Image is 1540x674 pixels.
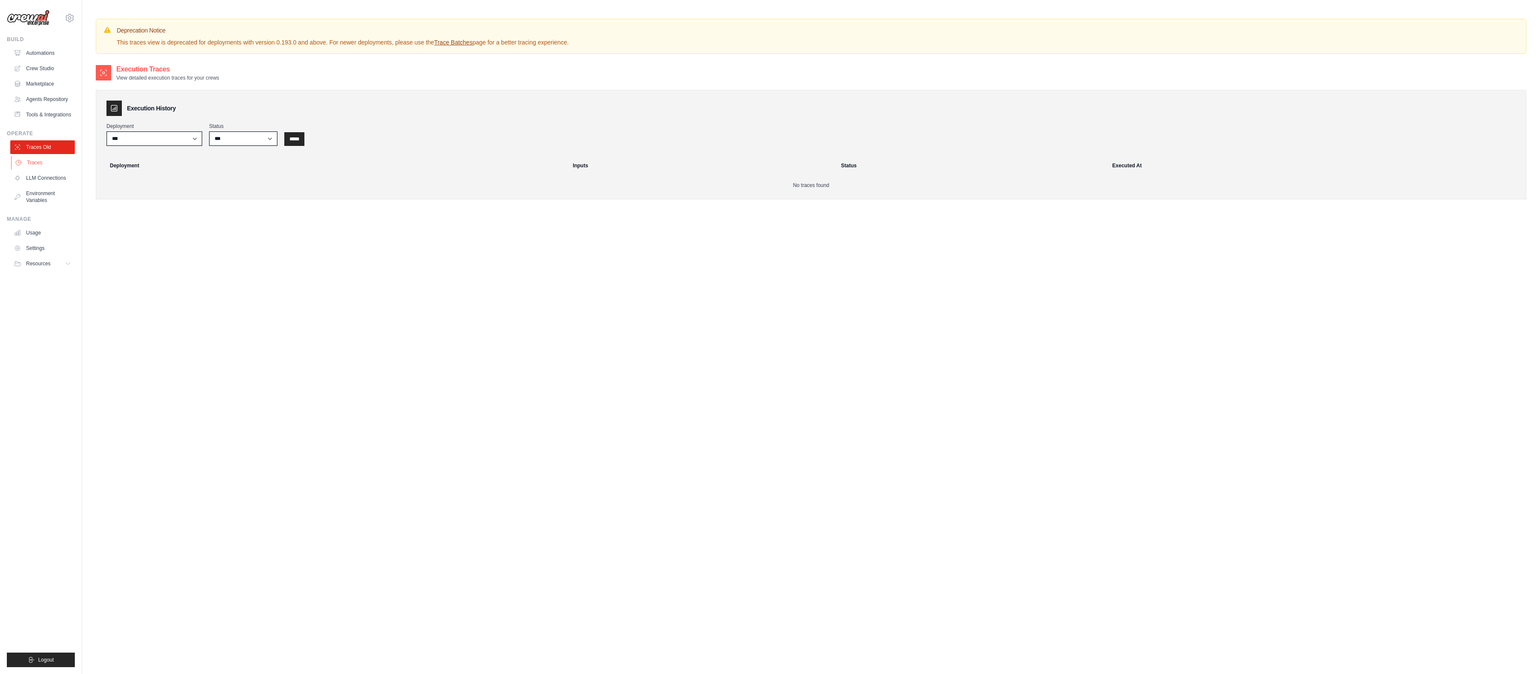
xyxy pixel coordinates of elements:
[7,653,75,667] button: Logout
[7,130,75,137] div: Operate
[10,92,75,106] a: Agents Repository
[106,182,1516,189] p: No traces found
[106,123,202,130] label: Deployment
[10,187,75,207] a: Environment Variables
[10,140,75,154] a: Traces Old
[568,156,836,175] th: Inputs
[10,226,75,240] a: Usage
[116,64,219,74] h2: Execution Traces
[7,216,75,223] div: Manage
[100,156,568,175] th: Deployment
[10,46,75,60] a: Automations
[10,108,75,122] a: Tools & Integrations
[116,74,219,81] p: View detailed execution traces for your crews
[117,38,569,47] p: This traces view is deprecated for deployments with version 0.193.0 and above. For newer deployme...
[38,656,54,663] span: Logout
[10,257,75,270] button: Resources
[127,104,176,113] h3: Execution History
[10,77,75,91] a: Marketplace
[10,171,75,185] a: LLM Connections
[11,156,76,169] a: Traces
[7,10,50,26] img: Logo
[117,26,569,35] h3: Deprecation Notice
[1107,156,1522,175] th: Executed At
[26,260,50,267] span: Resources
[209,123,277,130] label: Status
[10,241,75,255] a: Settings
[7,36,75,43] div: Build
[10,62,75,75] a: Crew Studio
[836,156,1107,175] th: Status
[434,39,472,46] a: Trace Batches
